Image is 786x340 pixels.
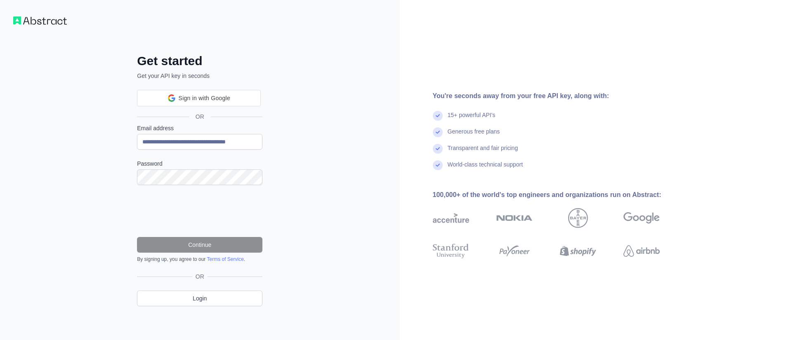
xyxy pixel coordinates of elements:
img: google [623,208,660,228]
div: 100,000+ of the world's top engineers and organizations run on Abstract: [433,190,686,200]
span: OR [189,113,211,121]
span: OR [192,272,208,281]
p: Get your API key in seconds [137,72,262,80]
a: Login [137,291,262,306]
label: Password [137,159,262,168]
span: Sign in with Google [179,94,230,103]
h2: Get started [137,54,262,68]
img: shopify [560,242,596,260]
a: Terms of Service [207,256,243,262]
img: Workflow [13,16,67,25]
img: accenture [433,208,469,228]
img: check mark [433,144,443,154]
img: stanford university [433,242,469,260]
div: By signing up, you agree to our . [137,256,262,263]
div: You're seconds away from your free API key, along with: [433,91,686,101]
img: nokia [496,208,533,228]
img: bayer [568,208,588,228]
img: airbnb [623,242,660,260]
img: payoneer [496,242,533,260]
iframe: reCAPTCHA [137,195,262,227]
img: check mark [433,111,443,121]
img: check mark [433,160,443,170]
div: 15+ powerful API's [448,111,496,127]
div: Transparent and fair pricing [448,144,518,160]
img: check mark [433,127,443,137]
div: World-class technical support [448,160,523,177]
div: Generous free plans [448,127,500,144]
label: Email address [137,124,262,132]
button: Continue [137,237,262,253]
div: Sign in with Google [137,90,261,106]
